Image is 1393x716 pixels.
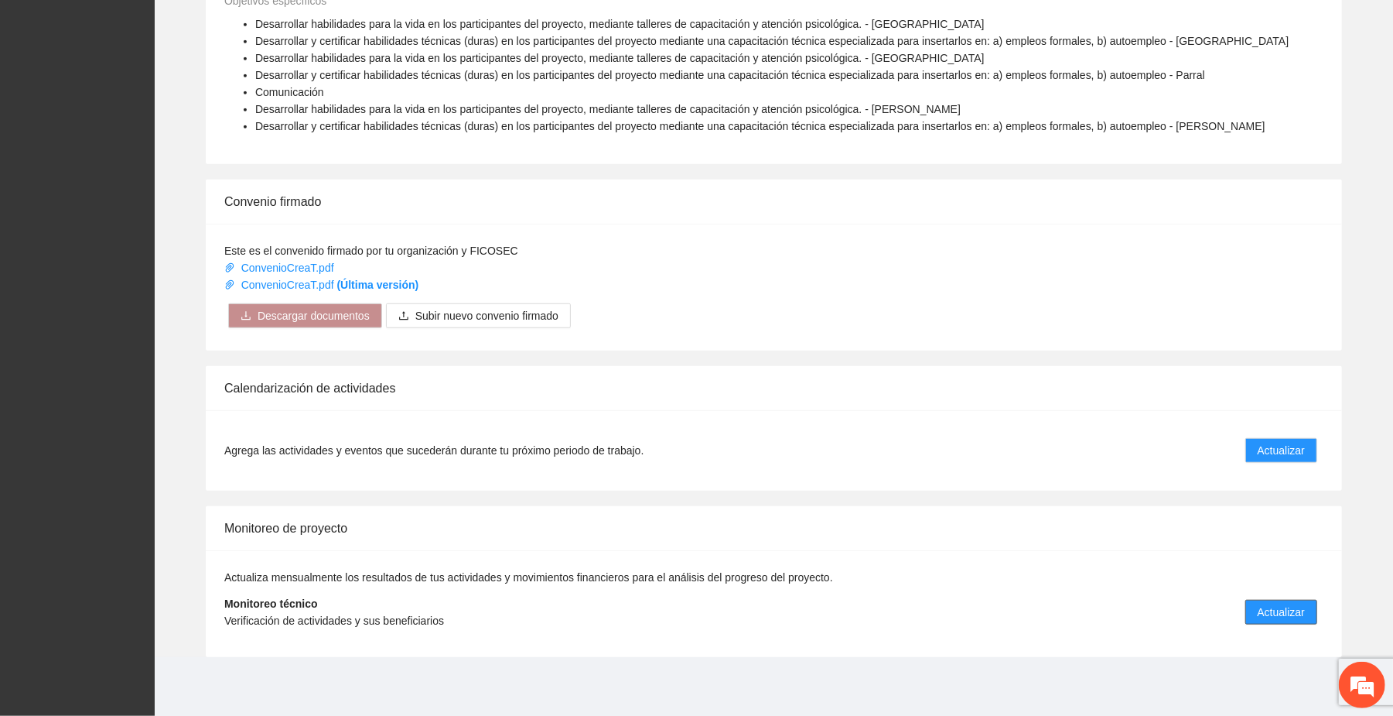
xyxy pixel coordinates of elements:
a: ConvenioCreaT.pdf [224,279,418,291]
span: Estamos en línea. [90,207,213,363]
strong: Monitoreo técnico [224,598,318,610]
textarea: Escriba su mensaje y pulse “Intro” [8,423,295,477]
span: Descargar documentos [258,307,370,324]
button: uploadSubir nuevo convenio firmado [386,303,571,328]
span: Subir nuevo convenio firmado [415,307,558,324]
div: Calendarización de actividades [224,366,1323,410]
a: ConvenioCreaT.pdf [224,262,337,274]
span: Verificación de actividades y sus beneficiarios [224,615,444,627]
div: Convenio firmado [224,180,1323,224]
strong: (Última versión) [337,279,419,291]
div: Chatee con nosotros ahora [80,79,260,99]
span: paper-clip [224,279,235,290]
button: downloadDescargar documentos [228,303,382,328]
span: Actualiza mensualmente los resultados de tus actividades y movimientos financieros para el anális... [224,571,833,584]
span: Actualizar [1258,442,1305,459]
span: Este es el convenido firmado por tu organización y FICOSEC [224,245,518,257]
span: Desarrollar y certificar habilidades técnicas (duras) en los participantes del proyecto mediante ... [255,69,1205,81]
span: Desarrollar habilidades para la vida en los participantes del proyecto, mediante talleres de capa... [255,103,961,115]
span: Actualizar [1258,604,1305,621]
div: Minimizar ventana de chat en vivo [254,8,291,45]
span: Desarrollar y certificar habilidades técnicas (duras) en los participantes del proyecto mediante ... [255,120,1265,132]
span: Desarrollar y certificar habilidades técnicas (duras) en los participantes del proyecto mediante ... [255,35,1289,47]
span: Desarrollar habilidades para la vida en los participantes del proyecto, mediante talleres de capa... [255,18,985,30]
span: paper-clip [224,262,235,273]
button: Actualizar [1245,438,1317,463]
span: download [241,310,251,323]
button: Actualizar [1245,600,1317,625]
div: Monitoreo de proyecto [224,506,1323,550]
span: upload [398,310,409,323]
span: Desarrollar habilidades para la vida en los participantes del proyecto, mediante talleres de capa... [255,52,985,64]
span: Agrega las actividades y eventos que sucederán durante tu próximo periodo de trabajo. [224,442,644,459]
span: Comunicación [255,86,324,98]
span: uploadSubir nuevo convenio firmado [386,310,571,322]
